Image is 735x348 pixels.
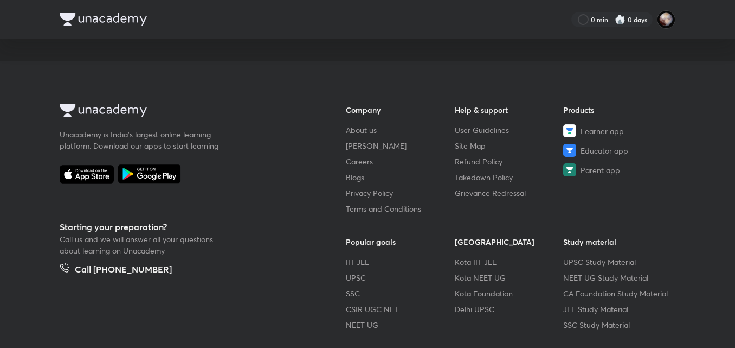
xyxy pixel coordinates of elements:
[346,236,455,248] h6: Popular goals
[455,124,564,136] a: User Guidelines
[563,104,672,116] h6: Products
[563,163,672,176] a: Parent app
[60,220,311,233] h5: Starting your preparation?
[346,140,455,151] a: [PERSON_NAME]
[75,263,172,278] h5: Call [PHONE_NUMBER]
[563,163,576,176] img: Parent app
[346,303,455,315] a: CSIR UGC NET
[346,256,455,268] a: IIT JEE
[60,13,147,26] img: Company Logo
[60,233,222,256] p: Call us and we will answer all your questions about learning on Unacademy
[563,303,672,315] a: JEE Study Material
[346,156,373,167] span: Careers
[455,236,564,248] h6: [GEOGRAPHIC_DATA]
[346,203,455,214] a: Terms and Conditions
[455,187,564,199] a: Grievance Redressal
[581,164,620,176] span: Parent app
[563,144,576,157] img: Educator app
[563,124,672,137] a: Learner app
[346,187,455,199] a: Privacy Policy
[455,104,564,116] h6: Help & support
[563,272,672,283] a: NEET UG Study Material
[455,256,564,268] a: Kota IIT JEE
[615,14,626,25] img: streak
[455,156,564,167] a: Refund Policy
[346,124,455,136] a: About us
[346,272,455,283] a: UPSC
[563,319,672,331] a: SSC Study Material
[563,124,576,137] img: Learner app
[60,129,222,151] p: Unacademy is India’s largest online learning platform. Download our apps to start learning
[563,144,672,157] a: Educator app
[581,125,624,137] span: Learner app
[346,104,455,116] h6: Company
[455,140,564,151] a: Site Map
[60,263,172,278] a: Call [PHONE_NUMBER]
[346,156,455,167] a: Careers
[346,288,455,299] a: SSC
[563,236,672,248] h6: Study material
[455,272,564,283] a: Kota NEET UG
[346,172,455,183] a: Blogs
[455,288,564,299] a: Kota Foundation
[60,104,311,120] a: Company Logo
[346,319,455,331] a: NEET UG
[60,104,147,117] img: Company Logo
[455,172,564,183] a: Takedown Policy
[581,145,628,156] span: Educator app
[657,10,675,29] img: Swarit
[563,288,672,299] a: CA Foundation Study Material
[563,256,672,268] a: UPSC Study Material
[455,303,564,315] a: Delhi UPSC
